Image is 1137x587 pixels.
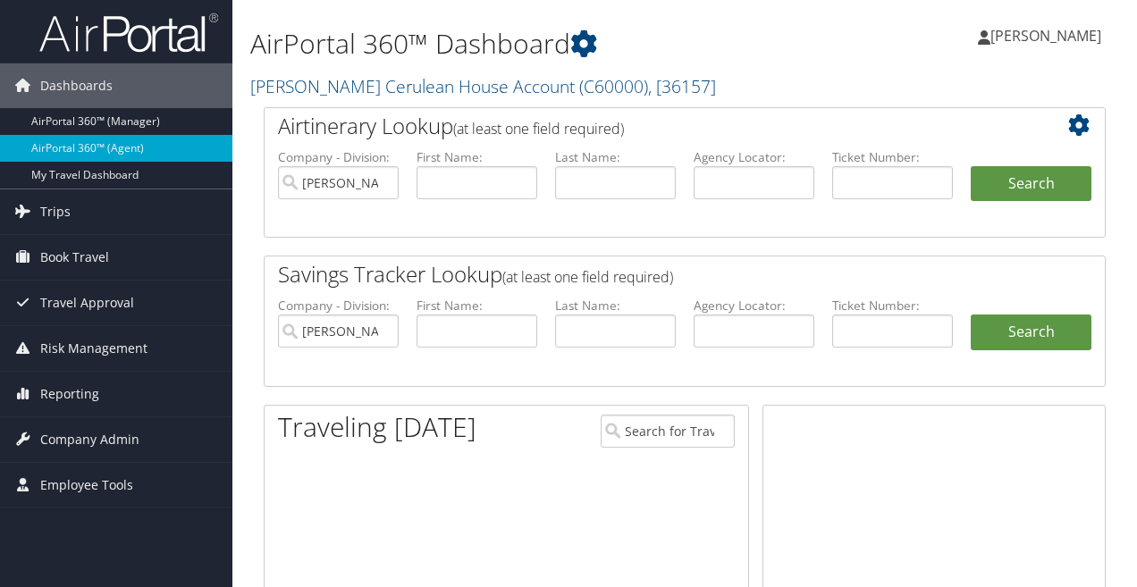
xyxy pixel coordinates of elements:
[278,259,1022,289] h2: Savings Tracker Lookup
[579,74,648,98] span: ( C60000 )
[278,111,1022,141] h2: Airtinerary Lookup
[40,463,133,507] span: Employee Tools
[278,408,476,446] h1: Traveling [DATE]
[694,148,814,166] label: Agency Locator:
[990,26,1101,46] span: [PERSON_NAME]
[40,235,109,280] span: Book Travel
[40,372,99,416] span: Reporting
[832,297,953,314] label: Ticket Number:
[40,189,71,234] span: Trips
[694,297,814,314] label: Agency Locator:
[502,267,673,287] span: (at least one field required)
[417,148,537,166] label: First Name:
[39,12,218,54] img: airportal-logo.png
[278,297,399,314] label: Company - Division:
[832,148,953,166] label: Ticket Number:
[250,74,716,98] a: [PERSON_NAME] Cerulean House Account
[971,166,1091,202] button: Search
[40,417,139,462] span: Company Admin
[40,281,134,325] span: Travel Approval
[648,74,716,98] span: , [ 36157 ]
[40,326,147,371] span: Risk Management
[555,148,676,166] label: Last Name:
[978,9,1119,63] a: [PERSON_NAME]
[250,25,830,63] h1: AirPortal 360™ Dashboard
[453,119,624,138] span: (at least one field required)
[40,63,113,108] span: Dashboards
[417,297,537,314] label: First Name:
[971,314,1091,350] a: Search
[278,148,399,166] label: Company - Division:
[601,415,735,448] input: Search for Traveler
[555,297,676,314] label: Last Name:
[278,314,399,348] input: search accounts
